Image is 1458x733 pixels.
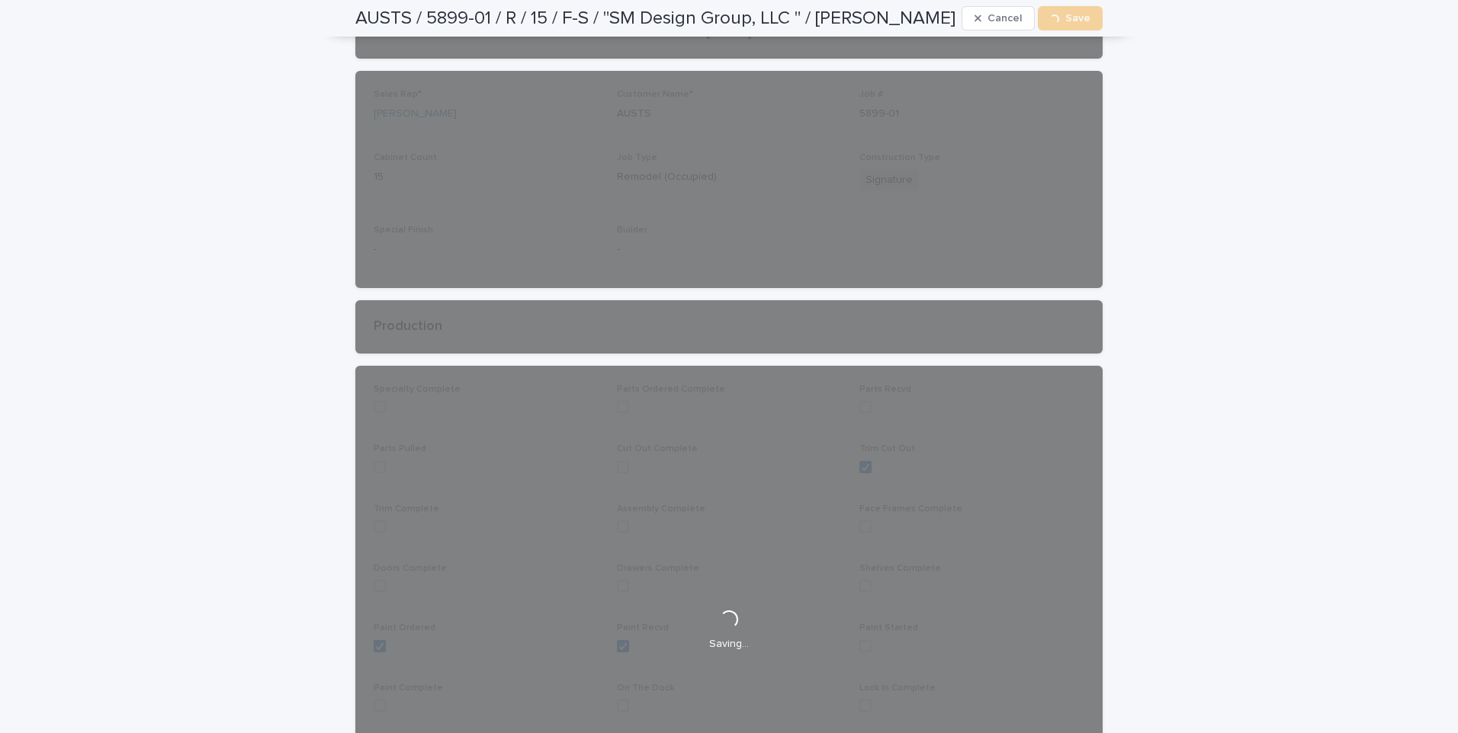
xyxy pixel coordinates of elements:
[1065,13,1090,24] span: Save
[1038,6,1103,30] button: Save
[709,638,749,651] p: Saving…
[988,13,1022,24] span: Cancel
[962,6,1035,30] button: Cancel
[355,8,955,30] h2: AUSTS / 5899-01 / R / 15 / F-S / "SM Design Group, LLC " / [PERSON_NAME]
